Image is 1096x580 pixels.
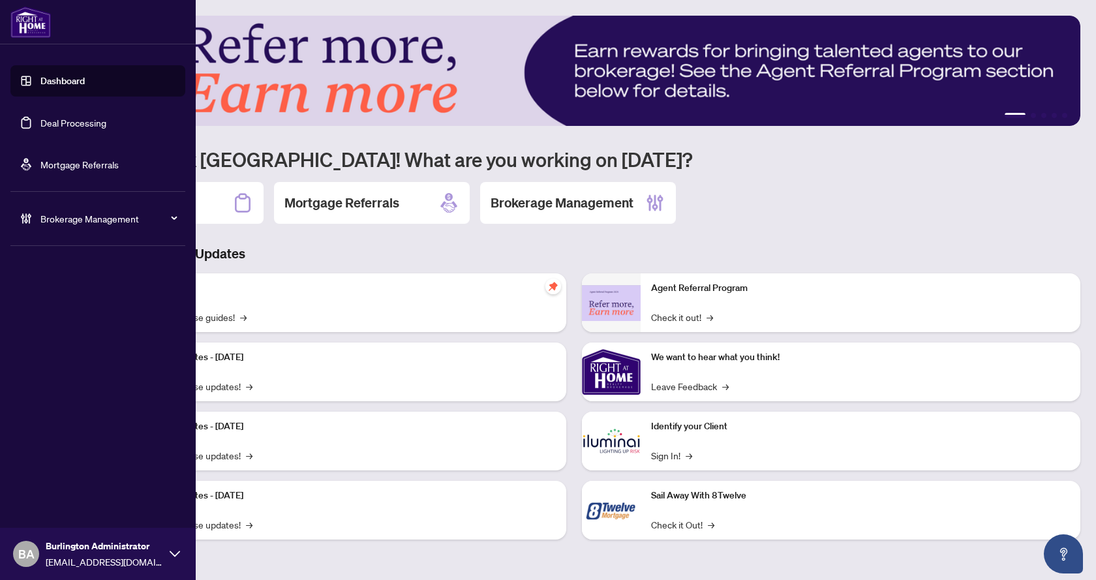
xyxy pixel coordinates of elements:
[651,281,1070,296] p: Agent Referral Program
[18,545,35,563] span: BA
[137,350,556,365] p: Platform Updates - [DATE]
[651,448,692,463] a: Sign In!→
[1052,113,1057,118] button: 4
[246,517,252,532] span: →
[40,117,106,129] a: Deal Processing
[10,7,51,38] img: logo
[68,245,1080,263] h3: Brokerage & Industry Updates
[1044,534,1083,573] button: Open asap
[651,489,1070,503] p: Sail Away With 8Twelve
[491,194,633,212] h2: Brokerage Management
[240,310,247,324] span: →
[651,420,1070,434] p: Identify your Client
[651,350,1070,365] p: We want to hear what you think!
[1031,113,1036,118] button: 2
[40,75,85,87] a: Dashboard
[68,147,1080,172] h1: Welcome back [GEOGRAPHIC_DATA]! What are you working on [DATE]?
[40,159,119,170] a: Mortgage Referrals
[582,285,641,321] img: Agent Referral Program
[40,211,176,226] span: Brokerage Management
[284,194,399,212] h2: Mortgage Referrals
[582,481,641,540] img: Sail Away With 8Twelve
[1041,113,1046,118] button: 3
[246,448,252,463] span: →
[651,517,714,532] a: Check it Out!→
[1062,113,1067,118] button: 5
[1005,113,1026,118] button: 1
[582,343,641,401] img: We want to hear what you think!
[651,379,729,393] a: Leave Feedback→
[582,412,641,470] img: Identify your Client
[545,279,561,294] span: pushpin
[137,420,556,434] p: Platform Updates - [DATE]
[651,310,713,324] a: Check it out!→
[686,448,692,463] span: →
[708,517,714,532] span: →
[46,539,163,553] span: Burlington Administrator
[137,489,556,503] p: Platform Updates - [DATE]
[722,379,729,393] span: →
[46,555,163,569] span: [EMAIL_ADDRESS][DOMAIN_NAME]
[246,379,252,393] span: →
[68,16,1080,126] img: Slide 0
[137,281,556,296] p: Self-Help
[707,310,713,324] span: →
